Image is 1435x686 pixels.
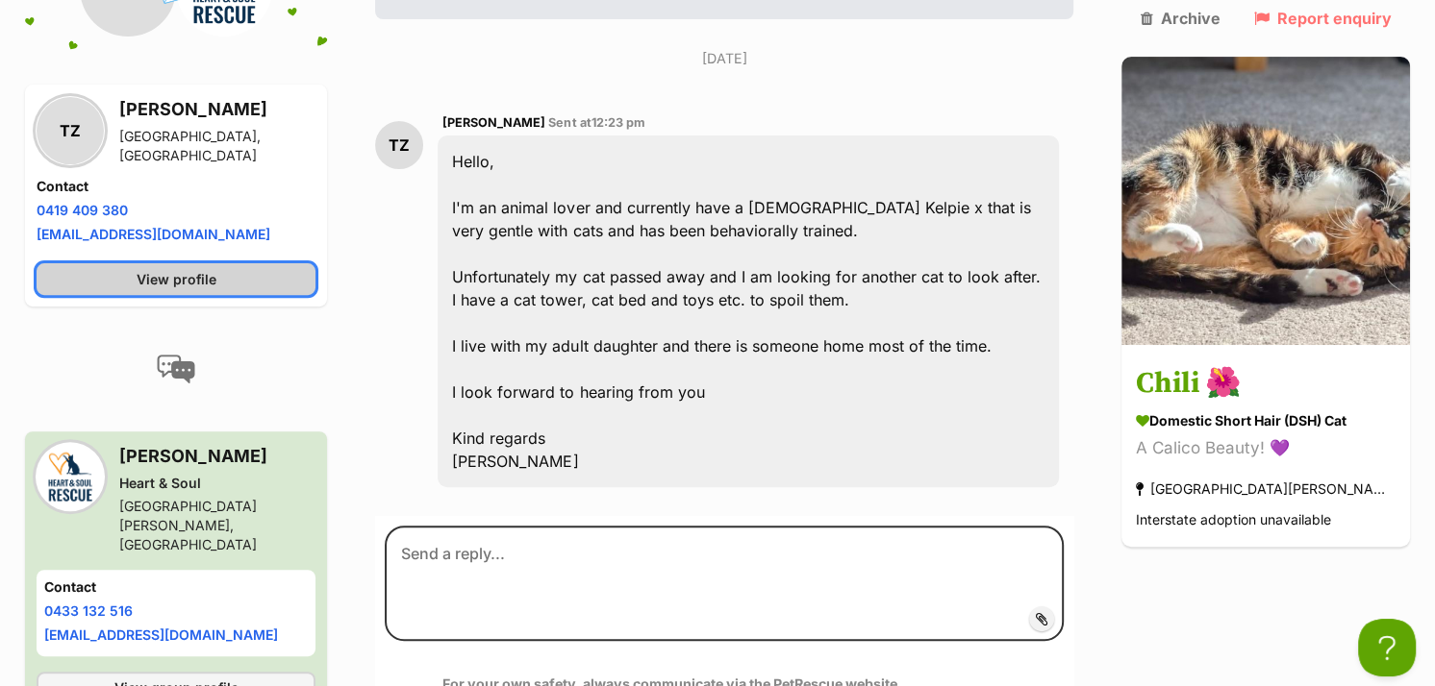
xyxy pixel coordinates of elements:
div: [GEOGRAPHIC_DATA], [GEOGRAPHIC_DATA] [119,128,315,166]
div: Domestic Short Hair (DSH) Cat [1136,410,1396,430]
div: [GEOGRAPHIC_DATA][PERSON_NAME], [GEOGRAPHIC_DATA] [119,498,315,555]
img: conversation-icon-4a6f8262b818ee0b60e3300018af0b2d0b884aa5de6e9bcb8d3d4eeb1a70a7c4.svg [157,355,195,384]
a: Report enquiry [1253,10,1391,27]
span: 12:23 pm [591,115,644,130]
div: Heart & Soul [119,475,315,494]
div: [GEOGRAPHIC_DATA][PERSON_NAME], [GEOGRAPHIC_DATA] [1136,476,1396,502]
a: Archive [1141,10,1221,27]
a: View profile [37,264,315,296]
span: Sent at [548,115,644,130]
img: Heart & Soul profile pic [37,444,104,511]
img: Chili 🌺 [1121,56,1410,344]
div: TZ [375,121,423,169]
div: A Calico Beauty! 💜 [1136,435,1396,461]
h4: Contact [37,178,315,197]
a: Chili 🌺 Domestic Short Hair (DSH) Cat A Calico Beauty! 💜 [GEOGRAPHIC_DATA][PERSON_NAME], [GEOGRAP... [1121,348,1410,547]
h3: [PERSON_NAME] [119,444,315,471]
div: Hello, I'm an animal lover and currently have a [DEMOGRAPHIC_DATA] Kelpie x that is very gentle w... [438,135,1059,487]
a: [EMAIL_ADDRESS][DOMAIN_NAME] [44,627,278,644]
span: View profile [137,270,216,290]
a: 0433 132 516 [44,603,133,620]
span: [PERSON_NAME] [442,115,545,130]
h3: Chili 🌺 [1136,362,1396,405]
p: [DATE] [375,48,1073,68]
span: Interstate adoption unavailable [1136,511,1331,527]
div: TZ [37,98,104,165]
a: [EMAIL_ADDRESS][DOMAIN_NAME] [37,227,270,243]
a: 0419 409 380 [37,203,128,219]
iframe: Help Scout Beacon - Open [1358,619,1416,676]
h3: [PERSON_NAME] [119,97,315,124]
h4: Contact [44,578,308,598]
